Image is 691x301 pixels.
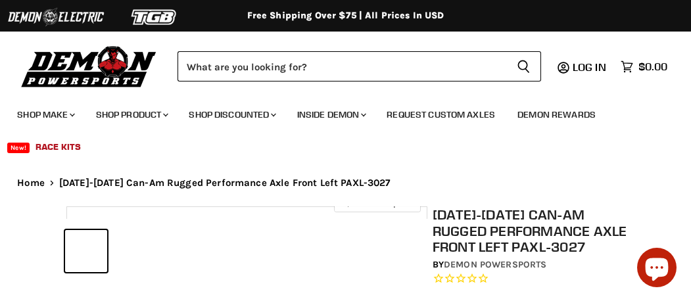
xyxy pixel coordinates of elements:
a: Shop Product [86,101,177,128]
span: New! [7,143,30,153]
span: Rated 0.0 out of 5 stars 0 reviews [433,272,630,286]
h1: [DATE]-[DATE] Can-Am Rugged Performance Axle Front Left PAXL-3027 [433,206,630,255]
span: Log in [573,60,606,74]
a: Request Custom Axles [377,101,505,128]
a: Log in [567,61,614,73]
img: TGB Logo 2 [105,5,204,30]
a: Demon Powersports [444,259,546,270]
span: [DATE]-[DATE] Can-Am Rugged Performance Axle Front Left PAXL-3027 [59,177,391,189]
a: Shop Make [7,101,83,128]
form: Product [178,51,541,81]
img: Demon Powersports [17,43,161,89]
ul: Main menu [7,96,664,160]
button: Search [506,51,541,81]
a: Home [17,177,45,189]
input: Search [178,51,506,81]
span: $0.00 [638,60,667,73]
img: Demon Electric Logo 2 [7,5,105,30]
div: by [433,258,630,272]
a: Race Kits [26,133,91,160]
a: Shop Discounted [179,101,284,128]
inbox-online-store-chat: Shopify online store chat [633,248,680,290]
a: Inside Demon [287,101,375,128]
span: Click to expand [341,198,414,208]
button: 2015-2021 Can-Am Rugged Performance Axle Front Left PAXL-3027 thumbnail [65,230,107,272]
a: Demon Rewards [508,101,606,128]
a: $0.00 [614,57,674,76]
